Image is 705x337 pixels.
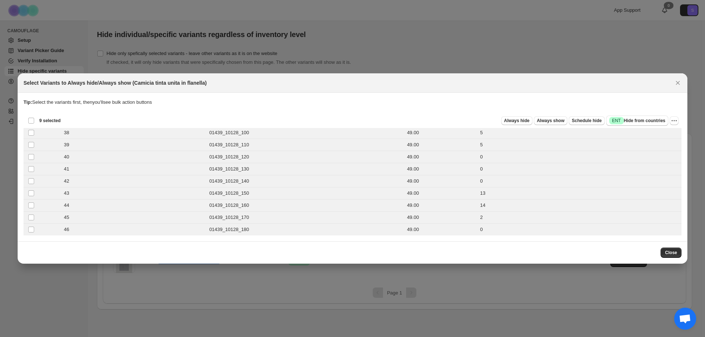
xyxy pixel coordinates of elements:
span: 9 selected [39,118,61,124]
span: Schedule hide [572,118,601,124]
td: 49.00 [405,199,478,212]
td: 0 [478,175,681,187]
div: Aprire la chat [674,308,696,330]
button: Close [673,78,683,88]
span: 38 [64,129,73,136]
span: ENT [612,118,621,124]
span: 42 [64,177,73,185]
span: Close [665,250,677,256]
span: 44 [64,202,73,209]
span: 45 [64,214,73,221]
button: Always hide [501,116,532,125]
td: 0 [478,151,681,163]
td: 5 [478,139,681,151]
span: Always show [537,118,564,124]
strong: Tip: [23,99,32,105]
td: 01439_10128_150 [207,187,405,199]
td: 49.00 [405,224,478,236]
button: Schedule hide [569,116,604,125]
td: 49.00 [405,212,478,224]
h2: Select Variants to Always hide/Always show (Camicia tinta unita in flanella) [23,79,207,87]
td: 49.00 [405,175,478,187]
td: 0 [478,224,681,236]
span: Always hide [504,118,529,124]
td: 49.00 [405,151,478,163]
td: 01439_10128_120 [207,151,405,163]
span: 39 [64,141,73,149]
td: 01439_10128_110 [207,139,405,151]
span: 41 [64,165,73,173]
td: 01439_10128_140 [207,175,405,187]
td: 01439_10128_100 [207,127,405,139]
span: 46 [64,226,73,233]
td: 01439_10128_160 [207,199,405,212]
td: 01439_10128_170 [207,212,405,224]
button: Always show [534,116,567,125]
td: 49.00 [405,163,478,175]
span: Hide from countries [609,117,665,124]
button: SuccessENTHide from countries [606,116,668,126]
td: 01439_10128_180 [207,224,405,236]
td: 5 [478,127,681,139]
td: 01439_10128_130 [207,163,405,175]
button: More actions [670,116,679,125]
span: 40 [64,153,73,161]
td: 0 [478,163,681,175]
button: Close [661,248,681,258]
td: 49.00 [405,139,478,151]
td: 49.00 [405,127,478,139]
td: 13 [478,187,681,199]
td: 14 [478,199,681,212]
span: 43 [64,190,73,197]
td: 49.00 [405,187,478,199]
td: 2 [478,212,681,224]
p: Select the variants first, then you'll see bulk action buttons [23,99,681,106]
